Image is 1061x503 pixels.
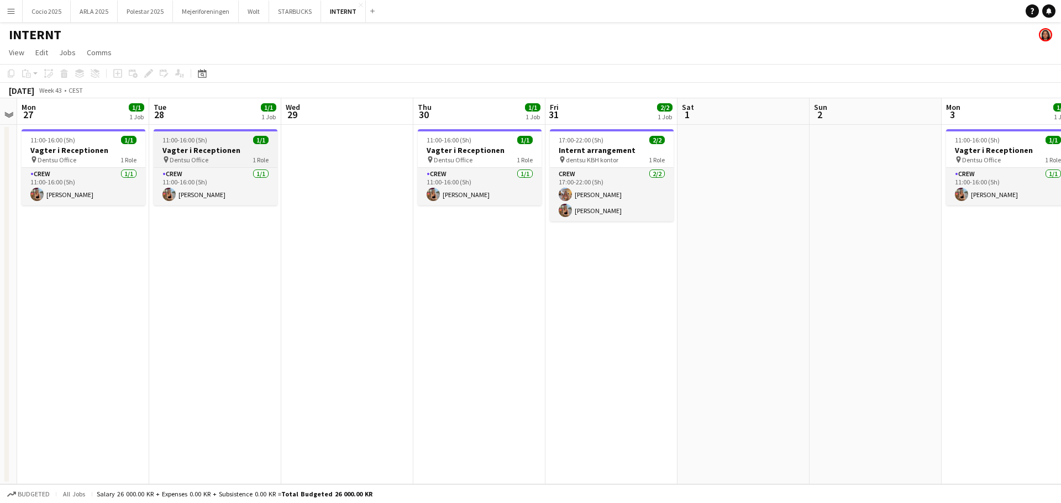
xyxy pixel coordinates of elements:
[173,1,239,22] button: Mejeriforeningen
[649,156,665,164] span: 1 Role
[118,1,173,22] button: Polestar 2025
[1045,156,1061,164] span: 1 Role
[812,108,827,121] span: 2
[517,136,533,144] span: 1/1
[261,113,276,121] div: 1 Job
[550,102,559,112] span: Fri
[416,108,432,121] span: 30
[18,490,50,498] span: Budgeted
[550,168,674,221] app-card-role: Crew2/217:00-22:00 (5h)[PERSON_NAME][PERSON_NAME]
[97,490,372,498] div: Salary 26 000.00 KR + Expenses 0.00 KR + Subsistence 0.00 KR =
[129,103,144,112] span: 1/1
[946,102,960,112] span: Mon
[154,102,166,112] span: Tue
[154,129,277,205] app-job-card: 11:00-16:00 (5h)1/1Vagter i Receptionen Dentsu Office1 RoleCrew1/111:00-16:00 (5h)[PERSON_NAME]
[30,136,75,144] span: 11:00-16:00 (5h)
[418,168,542,205] app-card-role: Crew1/111:00-16:00 (5h)[PERSON_NAME]
[22,129,145,205] app-job-card: 11:00-16:00 (5h)1/1Vagter i Receptionen Dentsu Office1 RoleCrew1/111:00-16:00 (5h)[PERSON_NAME]
[9,27,61,43] h1: INTERNT
[657,103,673,112] span: 2/2
[649,136,665,144] span: 2/2
[658,113,672,121] div: 1 Job
[82,45,116,60] a: Comms
[59,47,76,57] span: Jobs
[418,129,542,205] app-job-card: 11:00-16:00 (5h)1/1Vagter i Receptionen Dentsu Office1 RoleCrew1/111:00-16:00 (5h)[PERSON_NAME]
[269,1,321,22] button: STARBUCKS
[525,103,540,112] span: 1/1
[239,1,269,22] button: Wolt
[69,86,83,94] div: CEST
[253,136,269,144] span: 1/1
[550,129,674,221] app-job-card: 17:00-22:00 (5h)2/2Internt arrangement dentsu KBH kontor1 RoleCrew2/217:00-22:00 (5h)[PERSON_NAME...
[680,108,694,121] span: 1
[418,145,542,155] h3: Vagter i Receptionen
[286,102,300,112] span: Wed
[284,108,300,121] span: 29
[4,45,29,60] a: View
[550,145,674,155] h3: Internt arrangement
[22,145,145,155] h3: Vagter i Receptionen
[6,488,51,500] button: Budgeted
[281,490,372,498] span: Total Budgeted 26 000.00 KR
[548,108,559,121] span: 31
[253,156,269,164] span: 1 Role
[526,113,540,121] div: 1 Job
[31,45,52,60] a: Edit
[170,156,208,164] span: Dentsu Office
[154,145,277,155] h3: Vagter i Receptionen
[20,108,36,121] span: 27
[321,1,366,22] button: INTERNT
[1046,136,1061,144] span: 1/1
[55,45,80,60] a: Jobs
[152,108,166,121] span: 28
[162,136,207,144] span: 11:00-16:00 (5h)
[9,85,34,96] div: [DATE]
[61,490,87,498] span: All jobs
[23,1,71,22] button: Cocio 2025
[517,156,533,164] span: 1 Role
[418,102,432,112] span: Thu
[261,103,276,112] span: 1/1
[154,168,277,205] app-card-role: Crew1/111:00-16:00 (5h)[PERSON_NAME]
[87,47,112,57] span: Comms
[559,136,603,144] span: 17:00-22:00 (5h)
[566,156,618,164] span: dentsu KBH kontor
[955,136,1000,144] span: 11:00-16:00 (5h)
[35,47,48,57] span: Edit
[22,102,36,112] span: Mon
[814,102,827,112] span: Sun
[38,156,76,164] span: Dentsu Office
[1039,28,1052,41] app-user-avatar: Kasandra Ghantous
[36,86,64,94] span: Week 43
[121,136,136,144] span: 1/1
[9,47,24,57] span: View
[120,156,136,164] span: 1 Role
[71,1,118,22] button: ARLA 2025
[944,108,960,121] span: 3
[22,168,145,205] app-card-role: Crew1/111:00-16:00 (5h)[PERSON_NAME]
[427,136,471,144] span: 11:00-16:00 (5h)
[962,156,1001,164] span: Dentsu Office
[434,156,472,164] span: Dentsu Office
[129,113,144,121] div: 1 Job
[682,102,694,112] span: Sat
